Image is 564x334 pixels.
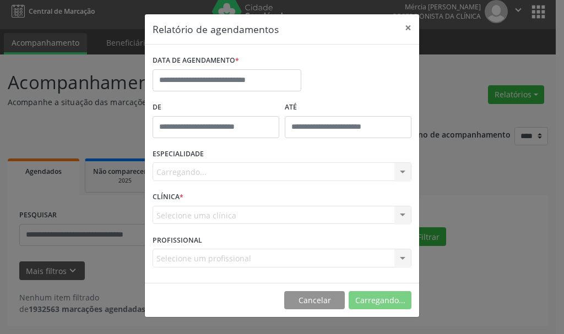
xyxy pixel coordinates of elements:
[397,14,419,41] button: Close
[153,189,183,206] label: CLÍNICA
[153,22,279,36] h5: Relatório de agendamentos
[284,291,345,310] button: Cancelar
[153,52,239,69] label: DATA DE AGENDAMENTO
[349,291,411,310] button: Carregando...
[153,146,204,163] label: ESPECIALIDADE
[285,99,411,116] label: ATÉ
[153,99,279,116] label: De
[153,232,202,249] label: PROFISSIONAL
